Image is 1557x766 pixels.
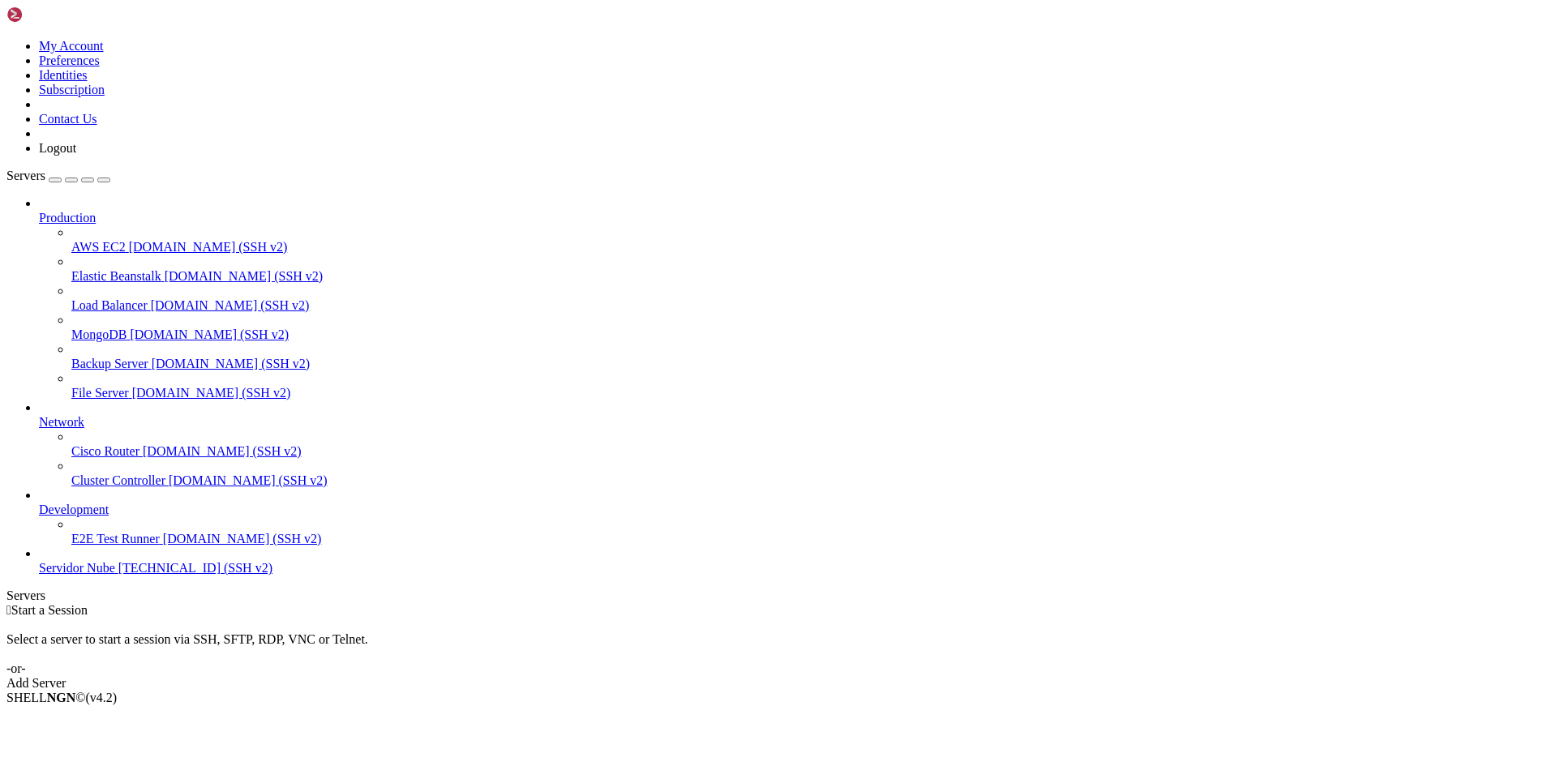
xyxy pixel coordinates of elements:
span: AWS EC2 [71,240,126,254]
span: Development [39,503,109,516]
span: Servers [6,169,45,182]
a: Logout [39,141,76,155]
li: Production [39,196,1551,400]
li: MongoDB [DOMAIN_NAME] (SSH v2) [71,313,1551,342]
span: [DOMAIN_NAME] (SSH v2) [165,269,324,283]
span: [DOMAIN_NAME] (SSH v2) [143,444,302,458]
a: Network [39,415,1551,430]
a: Load Balancer [DOMAIN_NAME] (SSH v2) [71,298,1551,313]
a: Elastic Beanstalk [DOMAIN_NAME] (SSH v2) [71,269,1551,284]
li: Elastic Beanstalk [DOMAIN_NAME] (SSH v2) [71,255,1551,284]
a: Servidor Nube [TECHNICAL_ID] (SSH v2) [39,561,1551,576]
a: Contact Us [39,112,97,126]
li: Servidor Nube [TECHNICAL_ID] (SSH v2) [39,546,1551,576]
a: Development [39,503,1551,517]
span: Load Balancer [71,298,148,312]
span: Start a Session [11,603,88,617]
a: My Account [39,39,104,53]
span: [DOMAIN_NAME] (SSH v2) [129,240,288,254]
a: Cluster Controller [DOMAIN_NAME] (SSH v2) [71,473,1551,488]
span: [DOMAIN_NAME] (SSH v2) [132,386,291,400]
span: File Server [71,386,129,400]
span: MongoDB [71,327,127,341]
li: Load Balancer [DOMAIN_NAME] (SSH v2) [71,284,1551,313]
a: Cisco Router [DOMAIN_NAME] (SSH v2) [71,444,1551,459]
li: File Server [DOMAIN_NAME] (SSH v2) [71,371,1551,400]
a: Identities [39,68,88,82]
span: [DOMAIN_NAME] (SSH v2) [163,532,322,546]
span: Elastic Beanstalk [71,269,161,283]
b: NGN [47,691,76,704]
span:  [6,603,11,617]
a: Servers [6,169,110,182]
li: Cisco Router [DOMAIN_NAME] (SSH v2) [71,430,1551,459]
span: Backup Server [71,357,148,370]
span: Network [39,415,84,429]
a: Subscription [39,83,105,96]
div: Add Server [6,676,1551,691]
span: Cisco Router [71,444,139,458]
a: Backup Server [DOMAIN_NAME] (SSH v2) [71,357,1551,371]
span: SHELL © [6,691,117,704]
a: MongoDB [DOMAIN_NAME] (SSH v2) [71,327,1551,342]
span: [DOMAIN_NAME] (SSH v2) [152,357,311,370]
li: Development [39,488,1551,546]
div: Servers [6,588,1551,603]
span: E2E Test Runner [71,532,160,546]
a: Production [39,211,1551,225]
span: [DOMAIN_NAME] (SSH v2) [169,473,328,487]
a: E2E Test Runner [DOMAIN_NAME] (SSH v2) [71,532,1551,546]
li: Cluster Controller [DOMAIN_NAME] (SSH v2) [71,459,1551,488]
li: E2E Test Runner [DOMAIN_NAME] (SSH v2) [71,517,1551,546]
span: [DOMAIN_NAME] (SSH v2) [130,327,289,341]
div: Select a server to start a session via SSH, SFTP, RDP, VNC or Telnet. -or- [6,618,1551,676]
span: Cluster Controller [71,473,165,487]
a: File Server [DOMAIN_NAME] (SSH v2) [71,386,1551,400]
span: [TECHNICAL_ID] (SSH v2) [118,561,272,575]
img: Shellngn [6,6,100,23]
a: AWS EC2 [DOMAIN_NAME] (SSH v2) [71,240,1551,255]
li: AWS EC2 [DOMAIN_NAME] (SSH v2) [71,225,1551,255]
span: [DOMAIN_NAME] (SSH v2) [151,298,310,312]
span: 4.2.0 [86,691,118,704]
li: Backup Server [DOMAIN_NAME] (SSH v2) [71,342,1551,371]
span: Production [39,211,96,225]
li: Network [39,400,1551,488]
span: Servidor Nube [39,561,115,575]
a: Preferences [39,53,100,67]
